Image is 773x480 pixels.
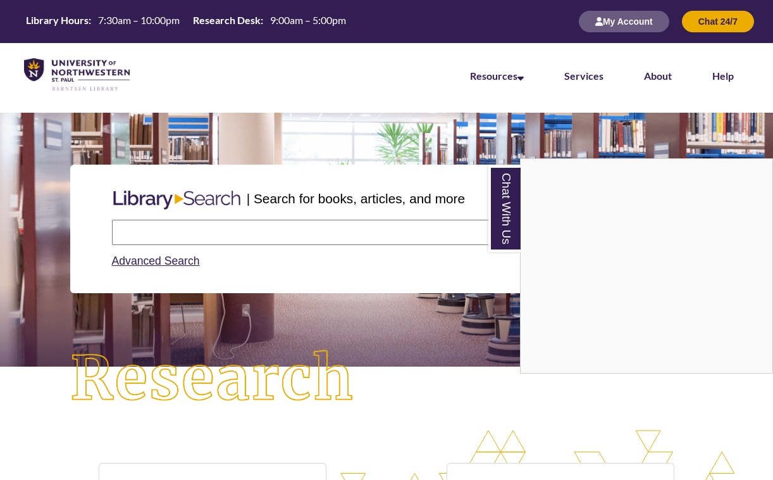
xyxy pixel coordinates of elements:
a: Help [712,70,734,82]
a: Chat With Us [488,165,521,252]
a: Resources [470,70,524,82]
a: Services [564,70,603,82]
img: UNWSP Library Logo [24,58,130,92]
iframe: Chat Widget [521,159,772,373]
a: About [644,70,672,82]
div: Chat With Us [520,158,773,374]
